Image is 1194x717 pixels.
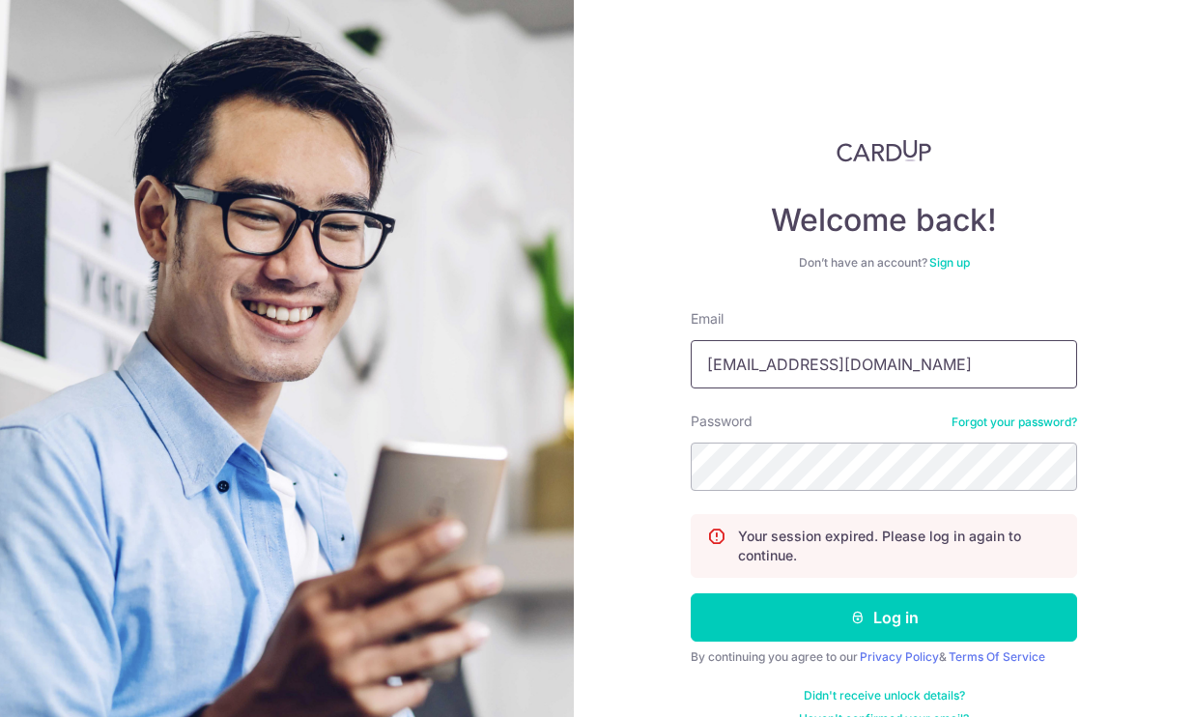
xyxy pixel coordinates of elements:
a: Sign up [929,255,970,270]
div: By continuing you agree to our & [691,649,1077,665]
a: Forgot your password? [952,415,1077,430]
label: Email [691,309,724,329]
a: Terms Of Service [949,649,1045,664]
a: Didn't receive unlock details? [804,688,965,703]
input: Enter your Email [691,340,1077,388]
div: Don’t have an account? [691,255,1077,271]
a: Privacy Policy [860,649,939,664]
p: Your session expired. Please log in again to continue. [738,527,1061,565]
h4: Welcome back! [691,201,1077,240]
button: Log in [691,593,1077,642]
img: CardUp Logo [837,139,931,162]
label: Password [691,412,753,431]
